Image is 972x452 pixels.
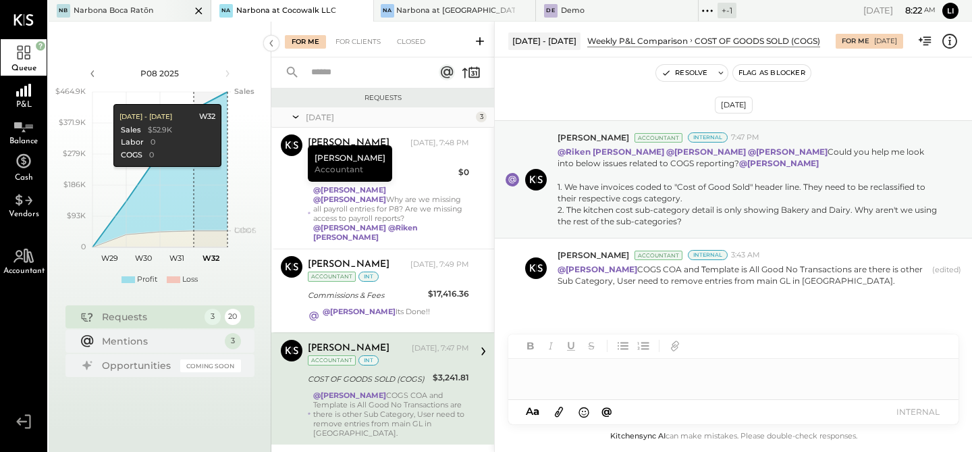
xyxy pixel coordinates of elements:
[666,147,746,157] strong: @[PERSON_NAME]
[358,355,379,366] div: int
[748,147,828,157] strong: @[PERSON_NAME]
[634,133,682,143] div: Accountant
[102,334,218,348] div: Mentions
[1,76,47,112] a: P&L
[120,125,140,136] div: Sales
[234,226,256,235] text: COGS
[601,405,612,418] span: @
[137,274,157,285] div: Profit
[656,65,713,81] button: Resolve
[182,274,198,285] div: Loss
[895,4,922,17] span: 8 : 22
[558,147,664,157] strong: @Riken [PERSON_NAME]
[1,149,47,185] a: Cash
[433,371,469,384] div: $3,241.81
[180,359,241,372] div: Coming Soon
[308,272,356,282] div: Accountant
[718,3,736,18] div: + -1
[695,35,820,47] div: COST OF GOODS SOLD (COGS)
[102,310,198,324] div: Requests
[169,253,184,263] text: W31
[225,309,241,325] div: 20
[733,65,811,81] button: Flag as Blocker
[1,185,47,222] a: Vendors
[558,263,927,286] p: COGS COA and Template is All Good No Transactions are there is other Sub Category, User need to r...
[119,112,171,122] div: [DATE] - [DATE]
[874,36,897,46] div: [DATE]
[103,68,217,79] div: P08 2025
[15,174,33,182] span: Cash
[313,391,386,400] strong: @[PERSON_NAME]
[308,372,429,386] div: COST OF GOODS SOLD (COGS)
[558,181,941,204] div: 1. We have invoices coded to "Cost of Good Sold" header line. They need to be reclassified to the...
[308,145,392,182] div: [PERSON_NAME]
[120,137,143,148] div: Labor
[147,125,171,136] div: $52.9K
[562,337,580,355] button: Underline
[101,253,117,263] text: W29
[16,101,32,109] span: P&L
[542,337,560,355] button: Italic
[313,223,386,232] strong: @[PERSON_NAME]
[842,36,869,46] div: For Me
[313,391,469,438] div: COGS COA and Template is All Good No Transactions are there is other Sub Category, User need to r...
[1,112,47,149] a: Balance
[57,4,70,18] div: NB
[558,132,629,143] span: [PERSON_NAME]
[731,132,759,143] span: 7:47 PM
[1,39,47,76] a: Queue
[308,355,356,366] div: Accountant
[688,132,728,143] div: Internal
[924,5,936,15] span: am
[313,185,469,242] div: Why are we missing all payroll entries for P8? Are we missing access to payroll reports?
[315,164,363,175] span: Accountant
[120,150,142,161] div: COGS
[1,242,47,278] a: Accountant
[225,333,241,349] div: 3
[942,3,959,19] button: Li
[205,309,221,325] div: 3
[561,5,585,16] div: Demo
[74,5,153,16] div: Narbona Boca Ratōn
[313,223,418,242] strong: @Riken [PERSON_NAME]
[381,4,394,18] div: Na
[522,337,539,355] button: Bold
[412,343,469,354] div: [DATE], 7:47 PM
[67,211,86,220] text: $93K
[9,210,39,218] span: Vendors
[278,93,487,103] div: Requests
[202,253,219,263] text: W32
[308,136,389,150] div: [PERSON_NAME]
[234,86,254,96] text: Sales
[329,35,387,49] div: For Clients
[396,5,516,16] div: Narbona at [GEOGRAPHIC_DATA] LLC
[63,149,86,158] text: $279K
[522,404,543,419] button: Aa
[3,267,45,275] span: Accountant
[458,166,469,179] div: $0
[323,307,396,316] strong: @[PERSON_NAME]
[731,250,760,261] span: 3:43 AM
[715,97,753,114] div: [DATE]
[583,337,600,355] button: Strikethrough
[234,225,254,234] text: Labor
[63,180,86,189] text: $186K
[308,288,424,302] div: Commissions & Fees
[148,150,153,161] div: 0
[102,359,173,372] div: Opportunities
[134,253,151,263] text: W30
[533,405,539,418] span: a
[558,204,941,227] div: 2. The kitchen cost sub-category detail is only showing Bakery and Dairy. Why aren't we using the...
[219,4,233,18] div: Na
[59,118,86,127] text: $371.9K
[313,195,386,204] strong: @[PERSON_NAME]
[739,158,819,168] strong: @[PERSON_NAME]
[308,258,389,272] div: [PERSON_NAME]
[428,287,469,301] div: $17,416.36
[323,307,430,326] div: Its Done!!
[150,137,155,148] div: 0
[544,4,558,18] div: De
[236,5,336,16] div: Narbona at Cocowalk LLC
[634,251,682,260] div: Accountant
[198,111,215,122] div: W32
